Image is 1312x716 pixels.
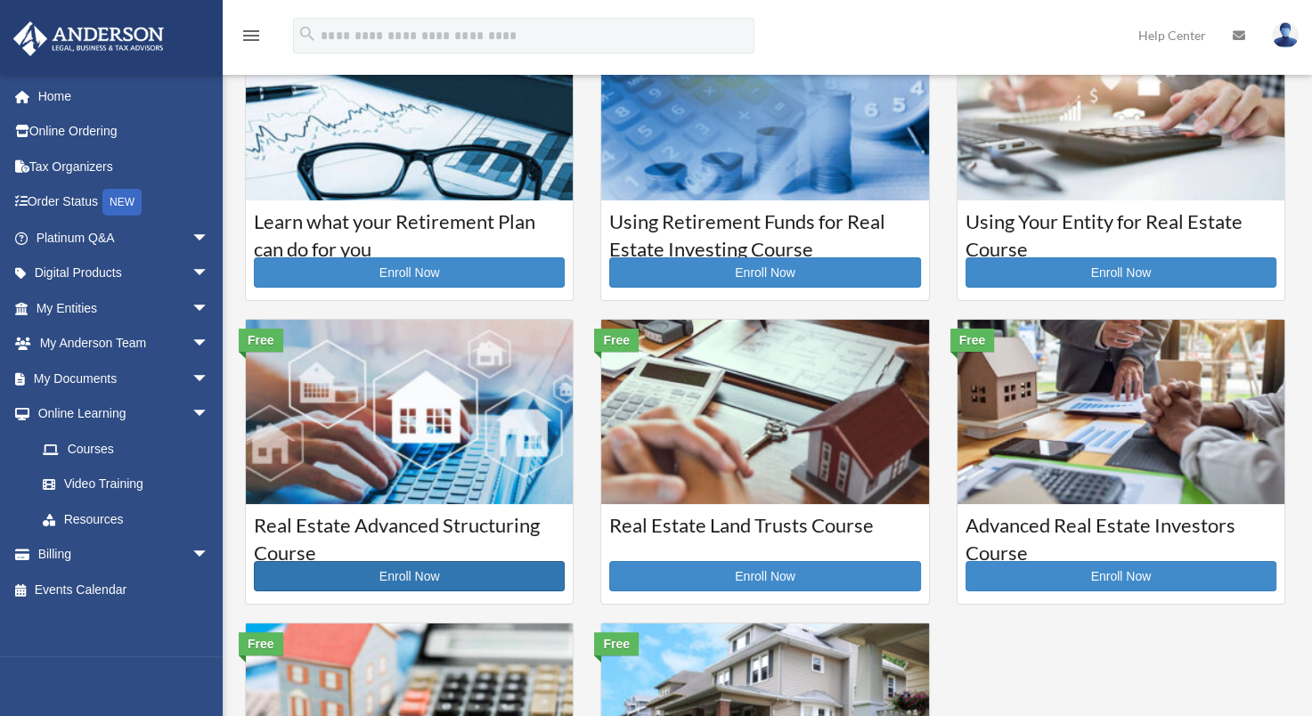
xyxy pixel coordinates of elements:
span: arrow_drop_down [192,537,227,574]
a: Online Ordering [12,114,236,150]
span: arrow_drop_down [192,220,227,256]
h3: Learn what your Retirement Plan can do for you [254,208,565,253]
span: arrow_drop_down [192,361,227,397]
a: Enroll Now [254,257,565,288]
div: Free [950,329,995,352]
a: My Anderson Teamarrow_drop_down [12,326,236,362]
a: Tax Organizers [12,149,236,184]
img: User Pic [1272,22,1299,48]
span: arrow_drop_down [192,256,227,292]
span: arrow_drop_down [192,326,227,362]
a: Home [12,78,236,114]
a: Enroll Now [609,561,920,591]
a: Courses [25,431,227,467]
a: Billingarrow_drop_down [12,537,236,573]
a: Order StatusNEW [12,184,236,221]
a: Digital Productsarrow_drop_down [12,256,236,291]
div: Free [239,632,283,655]
h3: Using Retirement Funds for Real Estate Investing Course [609,208,920,253]
h3: Using Your Entity for Real Estate Course [966,208,1276,253]
a: My Entitiesarrow_drop_down [12,290,236,326]
a: Enroll Now [966,561,1276,591]
div: Free [239,329,283,352]
a: menu [240,31,262,46]
h3: Advanced Real Estate Investors Course [966,512,1276,557]
div: NEW [102,189,142,216]
img: Anderson Advisors Platinum Portal [8,21,169,56]
i: menu [240,25,262,46]
a: Video Training [25,467,236,502]
a: Platinum Q&Aarrow_drop_down [12,220,236,256]
div: Free [594,632,639,655]
div: Free [594,329,639,352]
a: Resources [25,501,236,537]
a: Enroll Now [254,561,565,591]
a: Events Calendar [12,572,236,607]
h3: Real Estate Advanced Structuring Course [254,512,565,557]
a: Enroll Now [966,257,1276,288]
span: arrow_drop_down [192,396,227,433]
a: Online Learningarrow_drop_down [12,396,236,432]
a: My Documentsarrow_drop_down [12,361,236,396]
i: search [297,24,317,44]
h3: Real Estate Land Trusts Course [609,512,920,557]
a: Enroll Now [609,257,920,288]
span: arrow_drop_down [192,290,227,327]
